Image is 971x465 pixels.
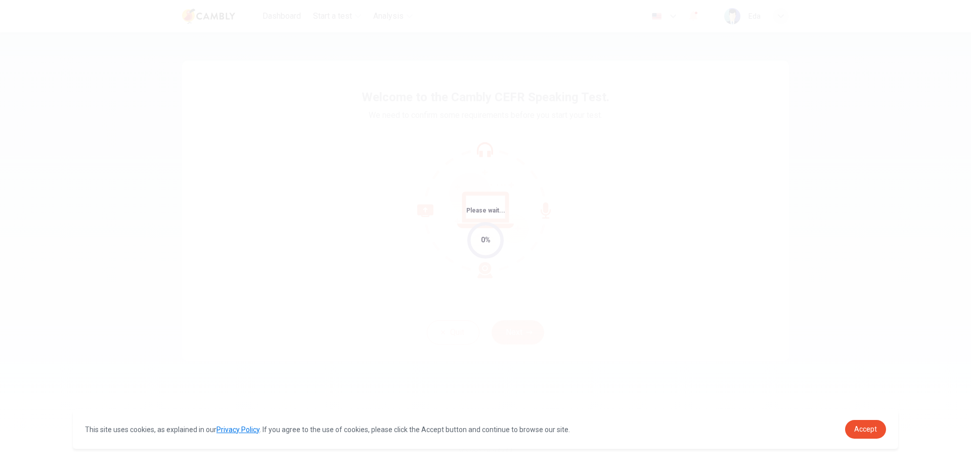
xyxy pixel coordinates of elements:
a: dismiss cookie message [845,420,886,439]
div: cookieconsent [73,410,898,449]
span: This site uses cookies, as explained in our . If you agree to the use of cookies, please click th... [85,426,570,434]
span: Please wait... [466,207,505,214]
a: Privacy Policy [216,426,259,434]
span: Accept [854,425,877,433]
div: 0% [481,234,491,246]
